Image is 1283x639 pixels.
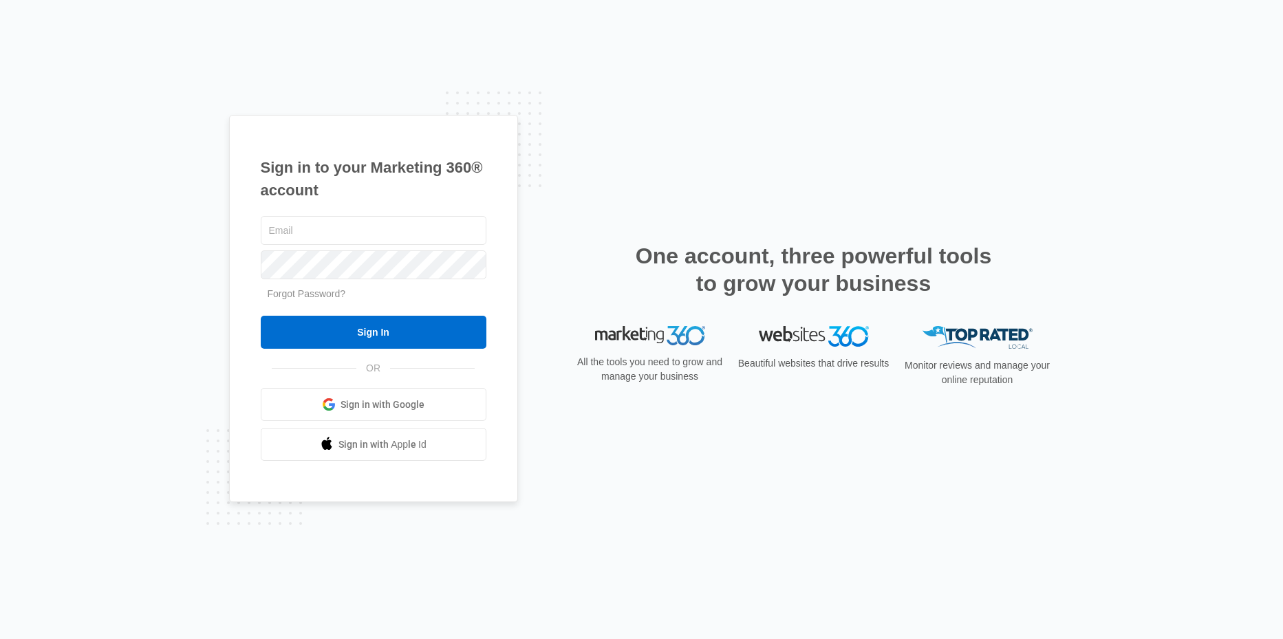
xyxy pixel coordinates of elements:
h2: One account, three powerful tools to grow your business [632,242,996,297]
p: Monitor reviews and manage your online reputation [901,358,1055,387]
input: Sign In [261,316,486,349]
img: Marketing 360 [595,326,705,345]
a: Sign in with Google [261,388,486,421]
input: Email [261,216,486,245]
h1: Sign in to your Marketing 360® account [261,156,486,202]
p: All the tools you need to grow and manage your business [573,355,727,384]
span: Sign in with Google [341,398,424,412]
span: Sign in with Apple Id [338,437,427,452]
img: Top Rated Local [923,326,1033,349]
span: OR [356,361,390,376]
img: Websites 360 [759,326,869,346]
a: Forgot Password? [268,288,346,299]
p: Beautiful websites that drive results [737,356,891,371]
a: Sign in with Apple Id [261,428,486,461]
